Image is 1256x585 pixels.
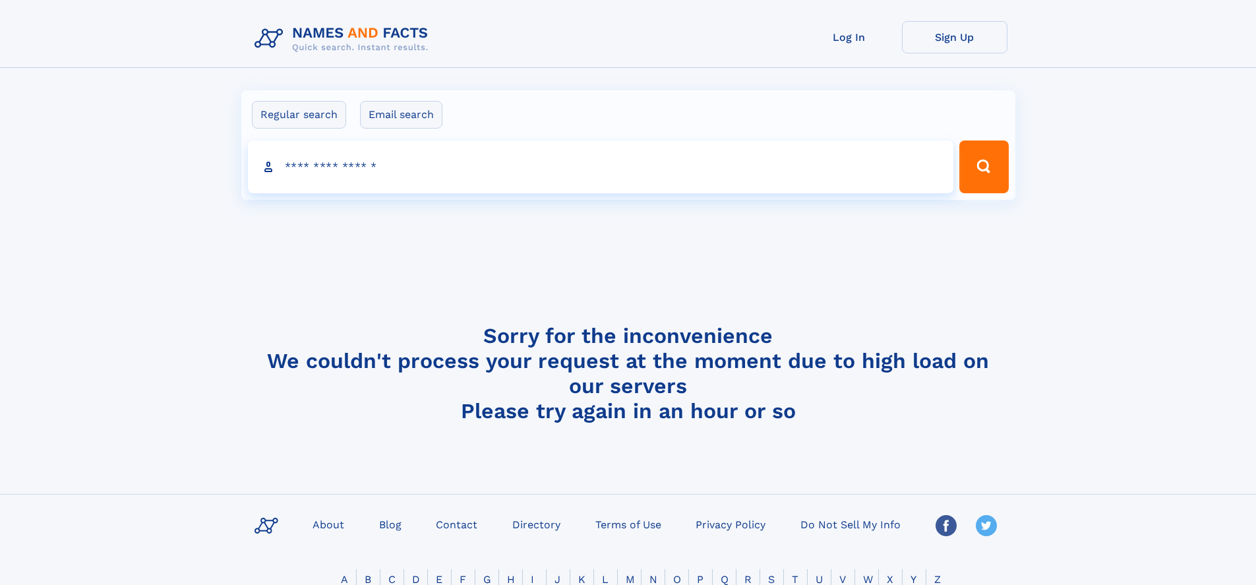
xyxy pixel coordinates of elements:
a: Privacy Policy [690,514,771,534]
label: Regular search [252,101,346,129]
label: Email search [360,101,442,129]
h4: Sorry for the inconvenience We couldn't process your request at the moment due to high load on ou... [249,323,1007,423]
a: About [307,514,349,534]
input: search input [248,140,954,193]
a: Sign Up [902,21,1007,53]
button: Search Button [959,140,1008,193]
a: Contact [431,514,483,534]
a: Blog [374,514,407,534]
a: Terms of Use [590,514,667,534]
a: Do Not Sell My Info [795,514,906,534]
a: Log In [796,21,902,53]
img: Logo Names and Facts [249,21,439,57]
a: Directory [507,514,566,534]
img: Facebook [936,515,957,536]
img: Twitter [976,515,997,536]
